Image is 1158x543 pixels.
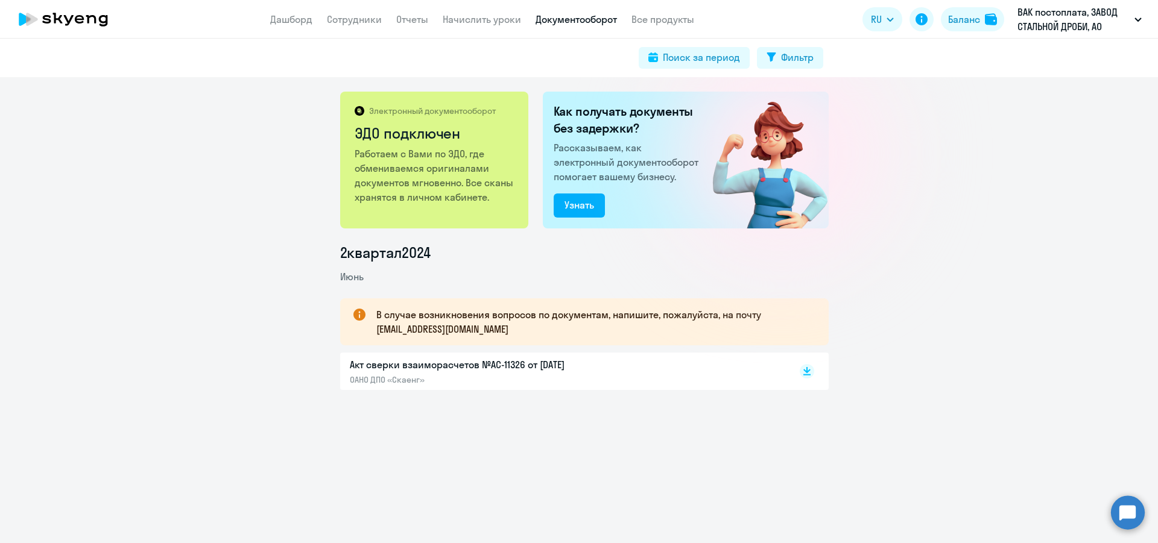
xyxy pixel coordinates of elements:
[871,12,882,27] span: RU
[862,7,902,31] button: RU
[757,47,823,69] button: Фильтр
[941,7,1004,31] button: Балансbalance
[639,47,750,69] button: Поиск за период
[536,13,617,25] a: Документооборот
[1017,5,1130,34] p: ВАК постоплата, ЗАВОД СТАЛЬНОЙ ДРОБИ, АО
[355,146,516,204] p: Работаем с Вами по ЭДО, где обмениваемся оригиналами документов мгновенно. Все сканы хранятся в л...
[565,198,594,212] div: Узнать
[340,243,829,262] li: 2 квартал 2024
[631,13,694,25] a: Все продукты
[327,13,382,25] a: Сотрудники
[355,124,516,143] h2: ЭДО подключен
[396,13,428,25] a: Отчеты
[985,13,997,25] img: balance
[693,92,829,228] img: connected
[443,13,521,25] a: Начислить уроки
[270,13,312,25] a: Дашборд
[1011,5,1148,34] button: ВАК постоплата, ЗАВОД СТАЛЬНОЙ ДРОБИ, АО
[663,50,740,64] div: Поиск за период
[369,105,496,116] p: Электронный документооборот
[350,374,603,385] p: ОАНО ДПО «Скаенг»
[554,103,703,137] h2: Как получать документы без задержки?
[554,193,605,218] button: Узнать
[376,307,807,336] p: В случае возникновения вопросов по документам, напишите, пожалуйста, на почту [EMAIL_ADDRESS][DOM...
[781,50,814,64] div: Фильтр
[554,140,703,184] p: Рассказываем, как электронный документооборот помогает вашему бизнесу.
[948,12,980,27] div: Баланс
[350,357,603,372] p: Акт сверки взаиморасчетов №AC-11326 от [DATE]
[350,357,774,385] a: Акт сверки взаиморасчетов №AC-11326 от [DATE]ОАНО ДПО «Скаенг»
[340,271,364,283] span: Июнь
